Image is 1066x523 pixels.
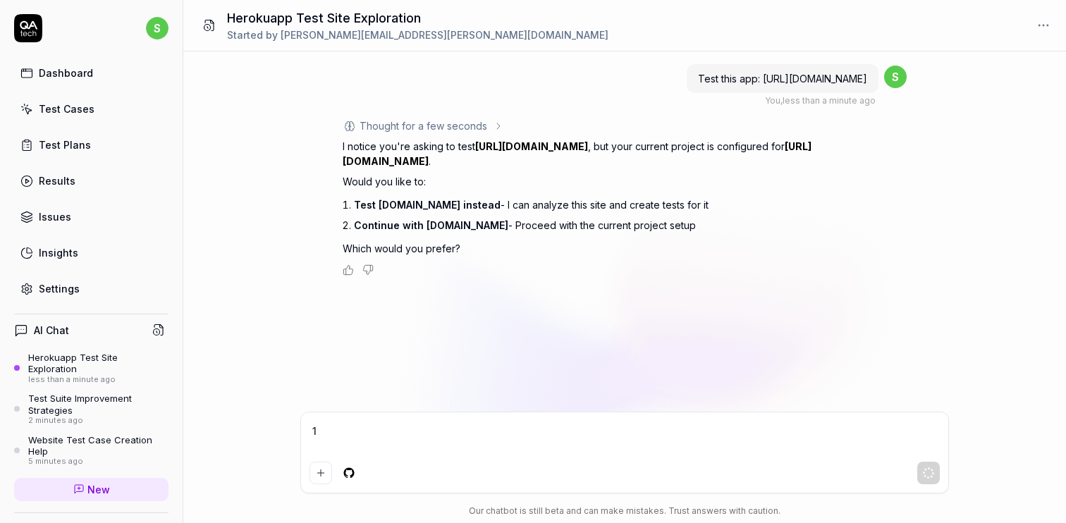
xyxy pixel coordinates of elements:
span: New [87,482,110,497]
a: Website Test Case Creation Help5 minutes ago [14,434,169,467]
div: Settings [39,281,80,296]
div: , less than a minute ago [765,94,876,107]
button: s [146,14,169,42]
a: Test Plans [14,131,169,159]
div: Issues [39,209,71,224]
a: Dashboard [14,59,169,87]
p: Would you like to: [343,174,836,189]
a: Test Suite Improvement Strategies2 minutes ago [14,393,169,425]
span: [PERSON_NAME][EMAIL_ADDRESS][PERSON_NAME][DOMAIN_NAME] [281,29,608,41]
p: Which would you prefer? [343,241,836,256]
a: [URL][DOMAIN_NAME] [475,140,588,152]
div: Our chatbot is still beta and can make mistakes. Trust answers with caution. [300,505,949,517]
span: Test [DOMAIN_NAME] instead [354,199,501,211]
button: Negative feedback [362,264,374,276]
div: less than a minute ago [28,375,169,385]
span: You [765,95,780,106]
div: 5 minutes ago [28,457,169,467]
span: Test this app: [URL][DOMAIN_NAME] [698,73,867,85]
p: I notice you're asking to test , but your current project is configured for . [343,139,836,168]
a: Herokuapp Test Site Explorationless than a minute ago [14,352,169,384]
div: 2 minutes ago [28,416,169,426]
div: Test Plans [39,137,91,152]
a: Settings [14,275,169,302]
h1: Herokuapp Test Site Exploration [227,8,608,27]
span: s [884,66,907,88]
div: Herokuapp Test Site Exploration [28,352,169,375]
div: Dashboard [39,66,93,80]
a: Test Cases [14,95,169,123]
button: Positive feedback [343,264,354,276]
div: Test Cases [39,101,94,116]
li: - I can analyze this site and create tests for it [354,195,836,215]
div: Website Test Case Creation Help [28,434,169,457]
a: Insights [14,239,169,266]
div: Insights [39,245,78,260]
span: s [146,17,169,39]
span: Continue with [DOMAIN_NAME] [354,219,508,231]
li: - Proceed with the current project setup [354,215,836,235]
div: Test Suite Improvement Strategies [28,393,169,416]
div: Thought for a few seconds [360,118,487,133]
h4: AI Chat [34,323,69,338]
a: New [14,478,169,501]
a: Issues [14,203,169,230]
div: Started by [227,27,608,42]
div: Results [39,173,75,188]
button: Add attachment [310,462,332,484]
a: Results [14,167,169,195]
